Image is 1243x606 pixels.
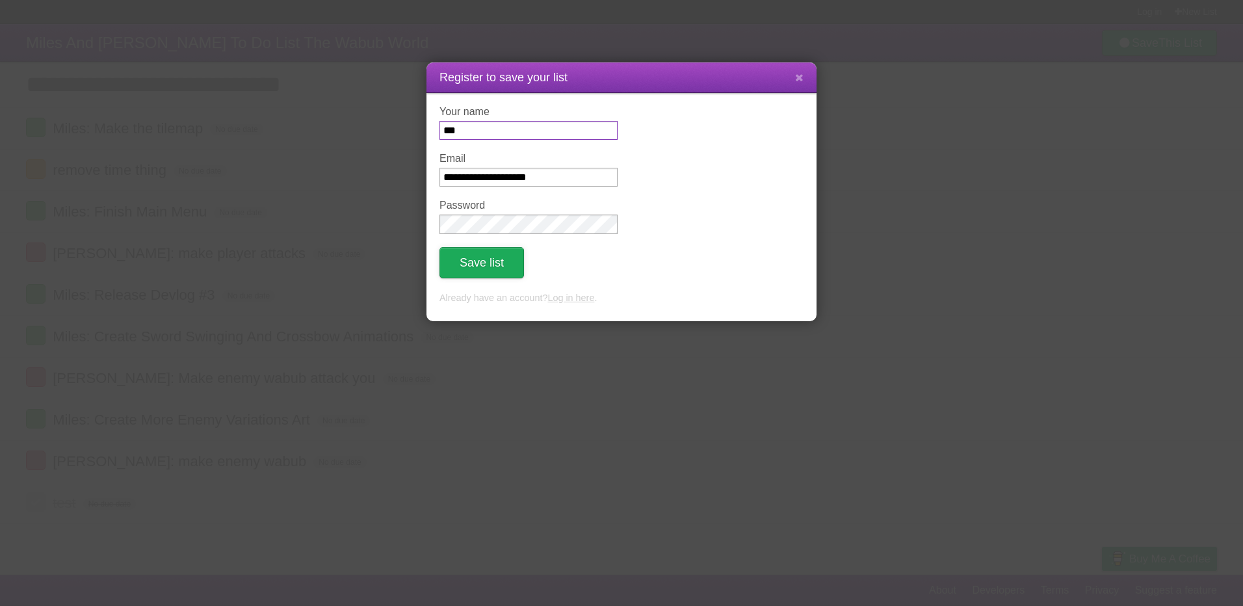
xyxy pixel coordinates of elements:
[547,293,594,303] a: Log in here
[439,153,618,165] label: Email
[439,247,524,278] button: Save list
[439,291,804,306] p: Already have an account? .
[439,200,618,211] label: Password
[439,106,618,118] label: Your name
[439,69,804,86] h1: Register to save your list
